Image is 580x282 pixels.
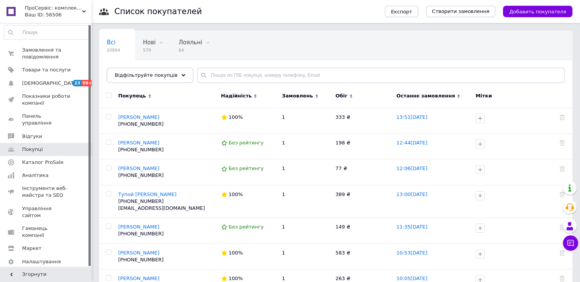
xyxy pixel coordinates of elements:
[114,7,202,16] h1: Список покупателей
[118,250,159,256] a: [PERSON_NAME]
[229,250,243,256] span: 100%
[426,6,496,17] a: Створити замовлення
[559,224,565,230] div: Видалити
[143,47,156,53] span: 579
[336,191,389,198] div: 389 ₴
[72,80,81,86] span: 23
[282,224,285,230] span: 1
[25,11,92,18] div: Ваш ID: 56506
[559,191,565,198] div: Видалити
[509,9,566,15] span: Добавить покупателя
[107,39,116,46] span: Всі
[336,224,389,230] div: 149 ₴
[282,114,285,120] span: 1
[336,139,389,146] div: 198 ₴
[336,114,389,121] div: 333 ₴
[336,275,389,282] div: 263 ₴
[118,257,164,263] span: [PHONE_NUMBER]
[559,165,565,172] div: Видалити
[503,6,572,17] button: Добавить покупателя
[178,39,202,46] span: Лояльні
[396,250,427,256] a: 10:53[DATE]
[229,191,243,197] span: 100%
[81,80,94,86] span: 99+
[118,231,164,237] span: [PHONE_NUMBER]
[282,250,285,256] span: 1
[118,165,159,171] a: [PERSON_NAME]
[118,147,164,152] span: [PHONE_NUMBER]
[22,113,71,126] span: Панель управління
[25,5,82,11] span: ПроСервіс: комплектуючі для пральних машин та побутової техніки
[282,165,285,171] span: 1
[22,146,43,153] span: Покупці
[282,276,285,281] span: 1
[221,92,252,99] span: Надійність
[22,47,71,60] span: Замовлення та повідомлення
[115,72,178,78] span: Відфільтруйте покупців
[118,205,205,211] span: [EMAIL_ADDRESS][DOMAIN_NAME]
[229,114,243,120] span: 100%
[22,225,71,239] span: Гаманець компанії
[229,140,264,146] span: Без рейтингу
[559,250,565,256] div: Видалити
[396,114,427,120] a: 13:51[DATE]
[229,165,264,171] span: Без рейтингу
[143,39,156,46] span: Нові
[22,185,71,199] span: Інструменти веб-майстра та SEO
[396,224,427,230] a: 11:35[DATE]
[178,47,202,53] span: 64
[396,276,427,281] a: 10:05[DATE]
[391,9,412,15] span: Експорт
[118,172,164,178] span: [PHONE_NUMBER]
[282,191,285,197] span: 1
[118,198,164,204] span: [PHONE_NUMBER]
[118,191,177,197] a: Тупой [PERSON_NAME]
[118,114,159,120] a: [PERSON_NAME]
[22,258,61,265] span: Налаштування
[282,140,285,146] span: 1
[4,26,90,39] input: Пошук
[396,92,455,99] span: Останнє замовлення
[559,114,565,121] div: Видалити
[385,6,418,17] button: Експорт
[229,224,264,230] span: Без рейтингу
[22,80,79,87] span: [DEMOGRAPHIC_DATA]
[118,224,159,230] a: [PERSON_NAME]
[432,8,490,15] span: Створити замовлення
[282,92,313,99] span: Замовлень
[563,235,578,251] button: Чат з покупцем
[118,140,159,146] a: [PERSON_NAME]
[22,93,71,107] span: Показники роботи компанії
[107,68,137,75] span: Неактивні
[22,133,42,140] span: Відгуки
[396,140,427,146] a: 12:44[DATE]
[396,165,427,171] a: 12:06[DATE]
[118,92,146,99] span: Покупець
[118,121,164,127] span: [PHONE_NUMBER]
[118,276,159,281] a: [PERSON_NAME]
[22,66,71,73] span: Товари та послуги
[22,245,42,252] span: Маркет
[107,47,120,53] span: 20894
[476,93,492,99] span: Мітки
[396,191,427,197] a: 13:00[DATE]
[22,205,71,219] span: Управління сайтом
[336,92,347,99] span: Обіг
[22,159,63,166] span: Каталог ProSale
[229,276,243,281] span: 100%
[336,250,389,256] div: 583 ₴
[559,275,565,282] div: Видалити
[559,139,565,146] div: Видалити
[336,165,389,172] div: 77 ₴
[197,68,565,83] input: Пошук по ПІБ покупця, номеру телефону, Email
[22,172,48,179] span: Аналітика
